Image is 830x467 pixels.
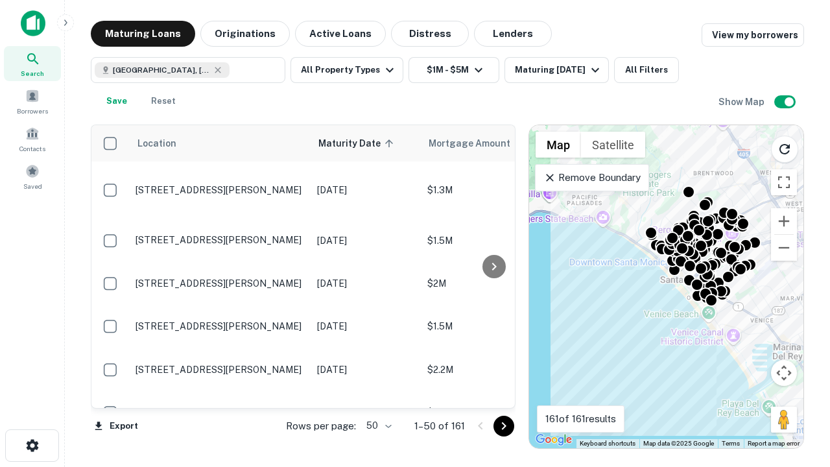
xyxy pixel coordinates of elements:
p: $1.3M [427,183,557,197]
p: [DATE] [317,405,414,420]
p: $1.5M [427,233,557,248]
div: Maturing [DATE] [515,62,603,78]
a: View my borrowers [702,23,804,47]
h6: Show Map [718,95,766,109]
p: $2M [427,276,557,291]
button: All Property Types [290,57,403,83]
p: $1.5M [427,319,557,333]
th: Mortgage Amount [421,125,563,162]
p: [STREET_ADDRESS][PERSON_NAME] [136,364,304,376]
button: Go to next page [493,416,514,437]
button: Map camera controls [771,360,797,386]
button: Toggle fullscreen view [771,169,797,195]
p: [DATE] [317,233,414,248]
button: Show street map [536,132,581,158]
img: Google [532,431,575,448]
a: Search [4,46,61,81]
a: Saved [4,159,61,194]
p: [DATE] [317,276,414,291]
button: Distress [391,21,469,47]
button: Keyboard shortcuts [580,439,635,448]
p: $1.3M [427,405,557,420]
button: $1M - $5M [409,57,499,83]
button: Show satellite imagery [581,132,645,158]
a: Open this area in Google Maps (opens a new window) [532,431,575,448]
span: Map data ©2025 Google [643,440,714,447]
button: Save your search to get updates of matches that match your search criteria. [96,88,137,114]
button: Maturing [DATE] [504,57,609,83]
button: Zoom out [771,235,797,261]
button: Export [91,416,141,436]
p: [STREET_ADDRESS][PERSON_NAME] [136,320,304,332]
p: [STREET_ADDRESS][PERSON_NAME] [136,407,304,418]
button: Zoom in [771,208,797,234]
span: Maturity Date [318,136,397,151]
button: Originations [200,21,290,47]
button: Maturing Loans [91,21,195,47]
button: All Filters [614,57,679,83]
a: Borrowers [4,84,61,119]
iframe: Chat Widget [765,363,830,425]
span: Saved [23,181,42,191]
div: 0 0 [529,125,803,448]
p: [DATE] [317,183,414,197]
th: Location [129,125,311,162]
a: Contacts [4,121,61,156]
button: Active Loans [295,21,386,47]
p: [STREET_ADDRESS][PERSON_NAME] [136,234,304,246]
p: Remove Boundary [543,170,640,186]
img: capitalize-icon.png [21,10,45,36]
button: Reload search area [771,136,798,163]
span: Search [21,68,44,78]
span: Borrowers [17,106,48,116]
span: Mortgage Amount [429,136,527,151]
button: Lenders [474,21,552,47]
a: Terms (opens in new tab) [722,440,740,447]
p: Rows per page: [286,418,356,434]
span: Location [137,136,176,151]
p: [STREET_ADDRESS][PERSON_NAME] [136,184,304,196]
p: [STREET_ADDRESS][PERSON_NAME] [136,278,304,289]
p: [DATE] [317,319,414,333]
span: Contacts [19,143,45,154]
th: Maturity Date [311,125,421,162]
p: [DATE] [317,363,414,377]
span: [GEOGRAPHIC_DATA], [GEOGRAPHIC_DATA], [GEOGRAPHIC_DATA] [113,64,210,76]
p: $2.2M [427,363,557,377]
div: 50 [361,416,394,435]
p: 161 of 161 results [545,411,616,427]
a: Report a map error [748,440,800,447]
button: Reset [143,88,184,114]
p: 1–50 of 161 [414,418,465,434]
